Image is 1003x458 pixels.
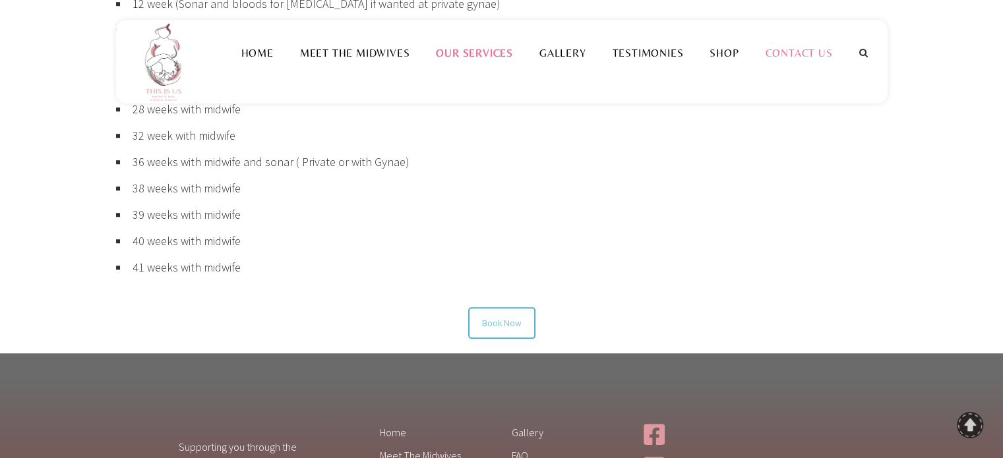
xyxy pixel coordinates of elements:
li: 41 weeks with midwife [116,258,888,284]
a: To Top [957,412,983,438]
a: Contact Us [752,47,846,59]
a: Book Now [468,307,535,339]
a: Home [228,47,286,59]
a: Testimonies [599,47,696,59]
img: facebook-square.svg [644,422,665,447]
a: Gallery [512,424,624,445]
li: 38 weeks with midwife [116,179,888,205]
a: Home [380,424,492,445]
li: 40 weeks with midwife [116,231,888,258]
li: 28 weeks with midwife [116,100,888,126]
a: Meet the Midwives [287,47,423,59]
a: Gallery [526,47,599,59]
li: 39 weeks with midwife [116,205,888,231]
a: Our Services [423,47,526,59]
li: 36 weeks with midwife and sonar ( Private or with Gynae) [116,152,888,179]
img: This is us practice [136,20,195,103]
a: Shop [696,47,752,59]
li: 32 week with midwife [116,126,888,152]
